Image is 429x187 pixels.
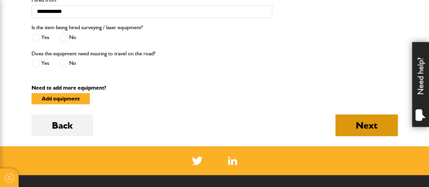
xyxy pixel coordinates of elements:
button: Add equipment [32,93,90,104]
p: Need to add more equipment? [32,85,398,91]
img: Linked In [228,156,237,165]
label: No [59,59,76,68]
label: Yes [32,33,49,42]
div: Need help? [412,42,429,127]
label: Is the item being hired surveying / laser equipment? [32,25,143,30]
label: No [59,33,76,42]
button: Next [335,114,398,136]
label: Does the equipment need insuring to travel on the road? [32,51,155,56]
button: Back [32,114,93,136]
a: LinkedIn [228,156,237,165]
label: Yes [32,59,49,68]
img: Twitter [192,156,202,165]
